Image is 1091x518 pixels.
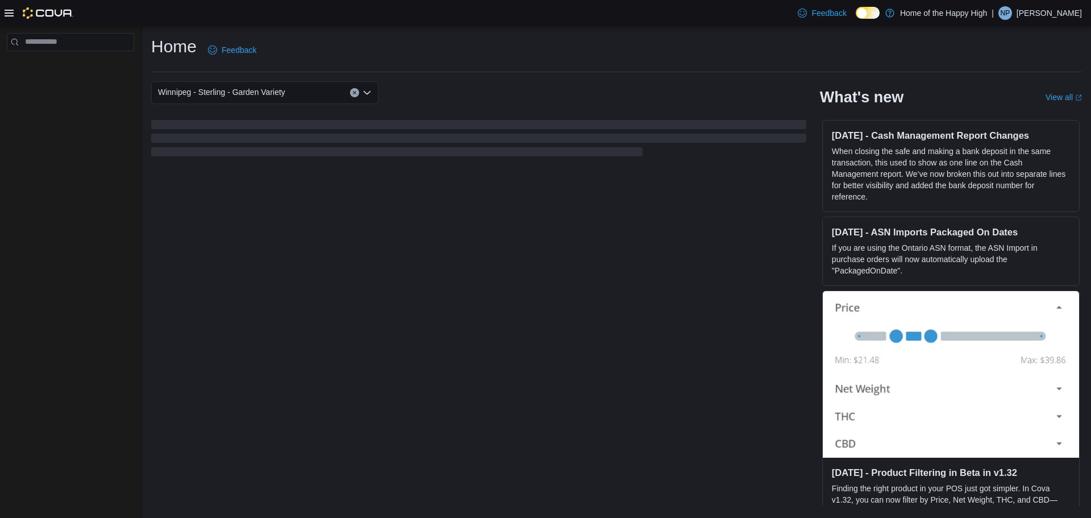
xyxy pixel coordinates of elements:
[820,88,903,106] h2: What's new
[222,44,256,56] span: Feedback
[151,35,197,58] h1: Home
[203,39,261,61] a: Feedback
[811,7,846,19] span: Feedback
[7,53,134,81] nav: Complex example
[793,2,851,24] a: Feedback
[992,6,994,20] p: |
[158,85,285,99] span: Winnipeg - Sterling - Garden Variety
[856,7,880,19] input: Dark Mode
[900,6,987,20] p: Home of the Happy High
[832,130,1070,141] h3: [DATE] - Cash Management Report Changes
[1046,93,1082,102] a: View allExternal link
[998,6,1012,20] div: Nikki Patel
[151,122,806,159] span: Loading
[1075,94,1082,101] svg: External link
[832,467,1070,478] h3: [DATE] - Product Filtering in Beta in v1.32
[832,226,1070,238] h3: [DATE] - ASN Imports Packaged On Dates
[350,88,359,97] button: Clear input
[832,146,1070,202] p: When closing the safe and making a bank deposit in the same transaction, this used to show as one...
[1001,6,1010,20] span: NP
[363,88,372,97] button: Open list of options
[832,242,1070,276] p: If you are using the Ontario ASN format, the ASN Import in purchase orders will now automatically...
[1017,6,1082,20] p: [PERSON_NAME]
[23,7,73,19] img: Cova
